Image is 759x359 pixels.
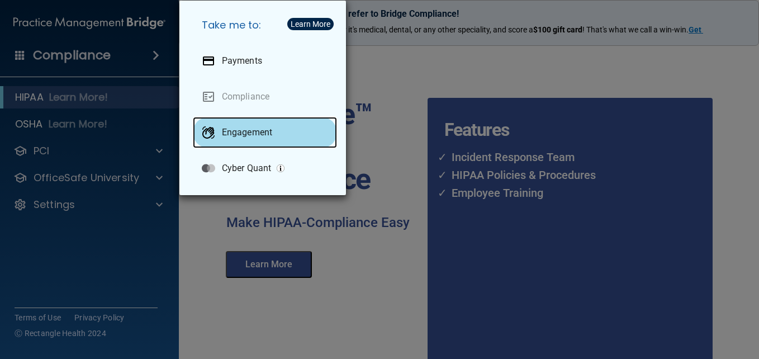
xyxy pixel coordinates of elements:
[287,18,334,30] button: Learn More
[193,81,337,112] a: Compliance
[193,45,337,77] a: Payments
[222,163,271,174] p: Cyber Quant
[222,127,272,138] p: Engagement
[193,117,337,148] a: Engagement
[193,153,337,184] a: Cyber Quant
[193,10,337,41] h5: Take me to:
[222,55,262,67] p: Payments
[291,20,330,28] div: Learn More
